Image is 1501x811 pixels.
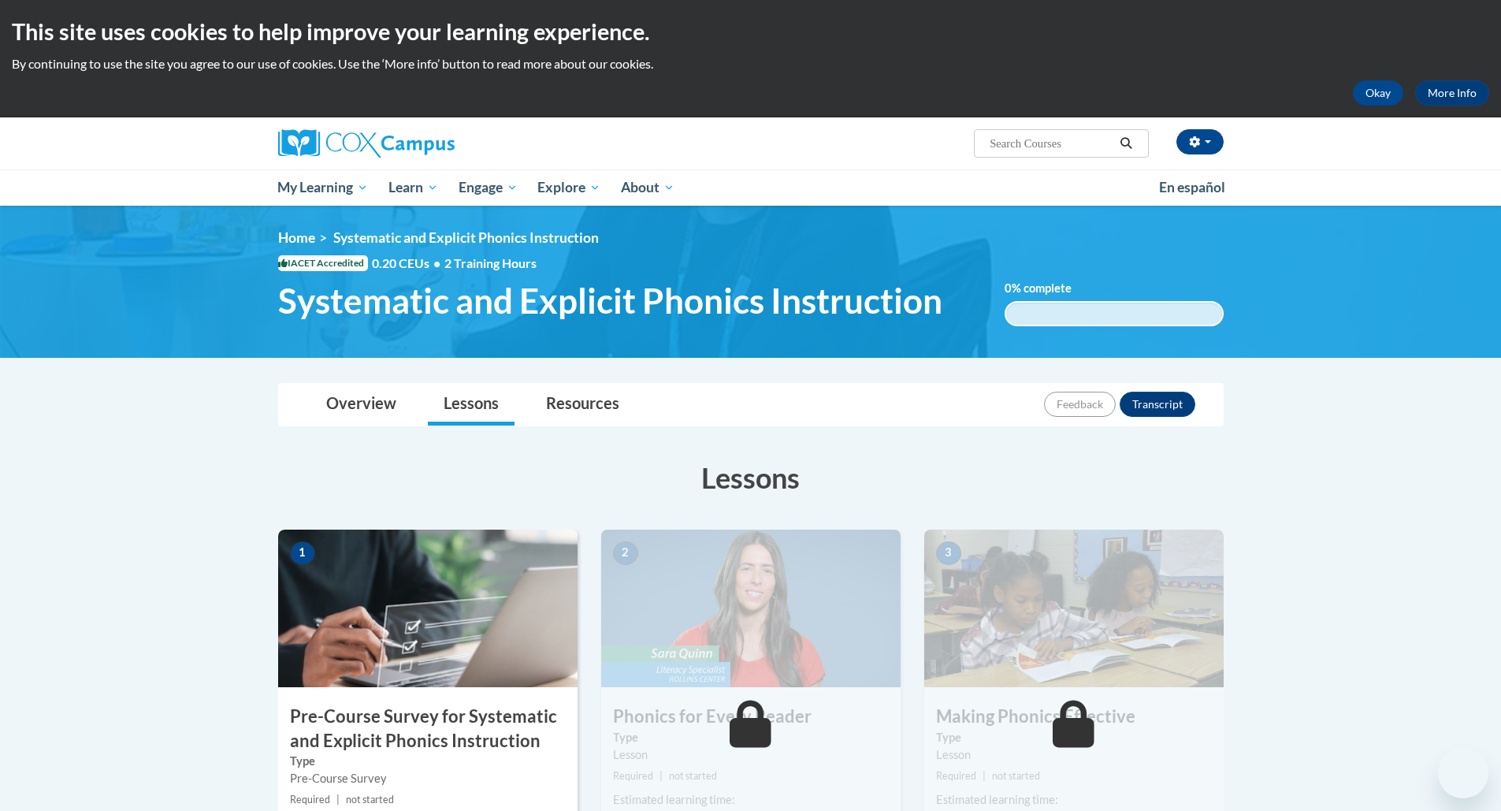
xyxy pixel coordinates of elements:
a: Overview [310,384,412,426]
span: | [983,770,986,782]
a: Learn [378,169,448,206]
a: Engage [448,169,528,206]
img: Course Image [601,530,901,687]
h3: Making Phonics Effective [924,705,1224,729]
h3: Phonics for Every Reader [601,705,901,729]
span: Systematic and Explicit Phonics Instruction [278,280,942,322]
iframe: Button to launch messaging window [1438,748,1488,798]
h3: Lessons [278,458,1224,497]
span: Required [290,794,330,805]
span: 0 [1005,281,1012,295]
span: 0.20 CEUs [372,255,444,272]
a: En español [1149,171,1235,204]
a: My Learning [268,169,379,206]
span: Engage [459,178,518,197]
span: | [659,770,663,782]
span: not started [669,770,717,782]
span: Learn [388,178,438,197]
span: 1 [290,541,315,565]
button: Search [1114,134,1138,153]
span: 2 [613,541,638,565]
span: • [433,255,440,270]
label: Type [613,729,889,746]
button: Account Settings [1176,129,1224,154]
div: Main menu [255,169,1247,206]
a: About [611,169,685,206]
img: Course Image [278,530,578,687]
button: Okay [1353,80,1403,106]
span: About [621,178,674,197]
span: not started [992,770,1040,782]
span: not started [346,794,394,805]
a: Resources [530,384,635,426]
img: Cox Campus [278,129,455,158]
a: Explore [527,169,611,206]
input: Search Courses [988,134,1114,153]
div: Pre-Course Survey [290,770,566,787]
h3: Pre-Course Survey for Systematic and Explicit Phonics Instruction [278,705,578,753]
a: Home [278,229,315,246]
label: Type [290,753,566,770]
img: Course Image [924,530,1224,687]
span: En español [1159,179,1225,195]
a: More Info [1415,80,1489,106]
label: % complete [1005,280,1095,297]
div: Lesson [613,746,889,764]
h2: This site uses cookies to help improve your learning experience. [12,16,1489,47]
span: | [336,794,340,805]
div: Estimated learning time: [936,791,1212,809]
div: Lesson [936,746,1212,764]
span: My Learning [277,178,368,197]
span: Systematic and Explicit Phonics Instruction [333,229,599,246]
i:  [1119,138,1133,150]
a: Cox Campus [278,129,578,158]
button: Transcript [1120,392,1195,417]
label: Type [936,729,1212,746]
div: Estimated learning time: [613,791,889,809]
p: By continuing to use the site you agree to our use of cookies. Use the ‘More info’ button to read... [12,55,1489,73]
span: 3 [936,541,961,565]
span: Explore [537,178,600,197]
span: Required [936,770,976,782]
span: IACET Accredited [278,255,368,271]
button: Feedback [1044,392,1116,417]
span: 2 Training Hours [444,255,537,270]
a: Lessons [428,384,515,426]
span: Required [613,770,653,782]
